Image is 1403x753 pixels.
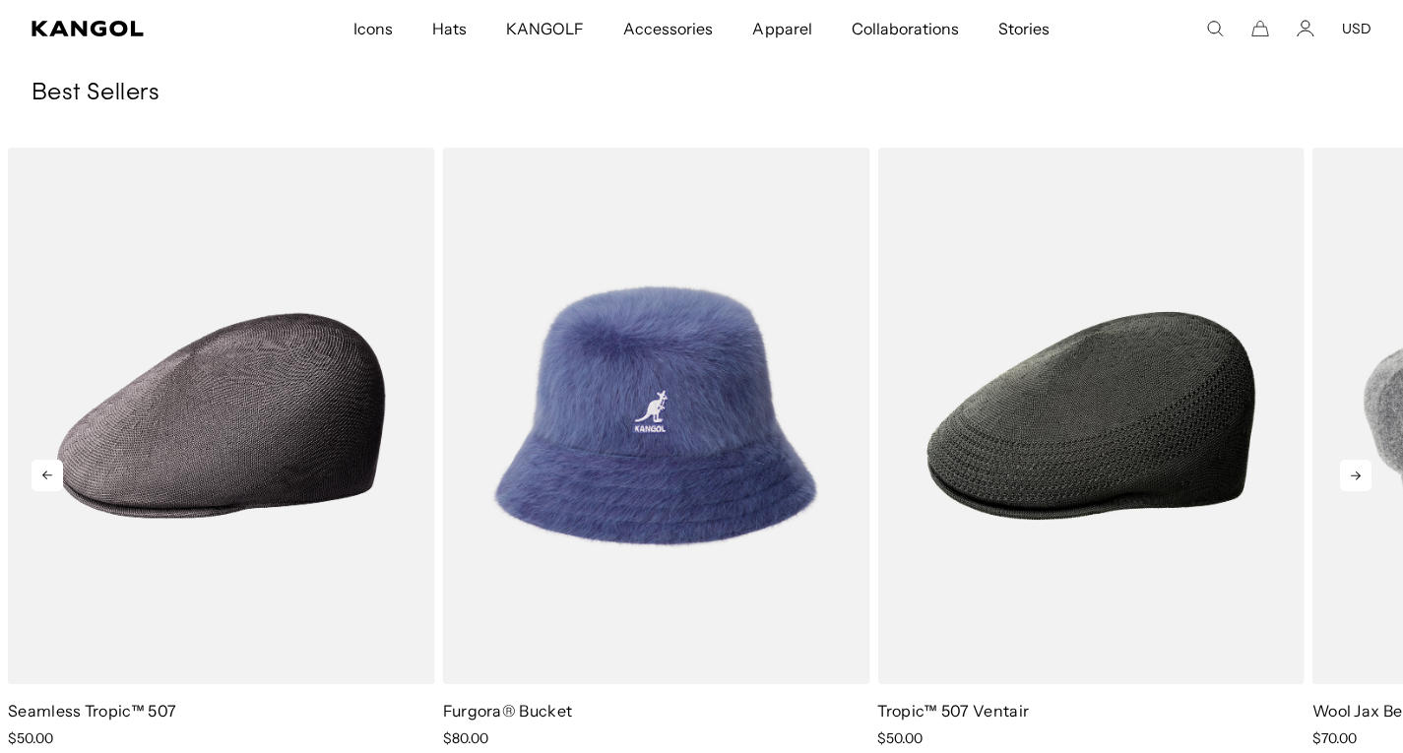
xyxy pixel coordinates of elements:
[1206,20,1224,37] summary: Search here
[443,729,488,747] span: $80.00
[1297,20,1314,37] a: Account
[1342,20,1371,37] button: USD
[443,148,870,683] img: Furgora® Bucket
[8,148,435,683] img: Seamless Tropic™ 507
[32,21,232,36] a: Kangol
[1251,20,1269,37] button: Cart
[877,701,1029,721] a: Tropic™ 507 Ventair
[8,729,53,747] span: $50.00
[443,701,573,721] a: Furgora® Bucket
[877,729,923,747] span: $50.00
[8,701,176,721] a: Seamless Tropic™ 507
[1312,729,1357,747] span: $70.00
[877,148,1305,683] img: Tropic™ 507 Ventair
[32,79,1371,108] h3: Best Sellers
